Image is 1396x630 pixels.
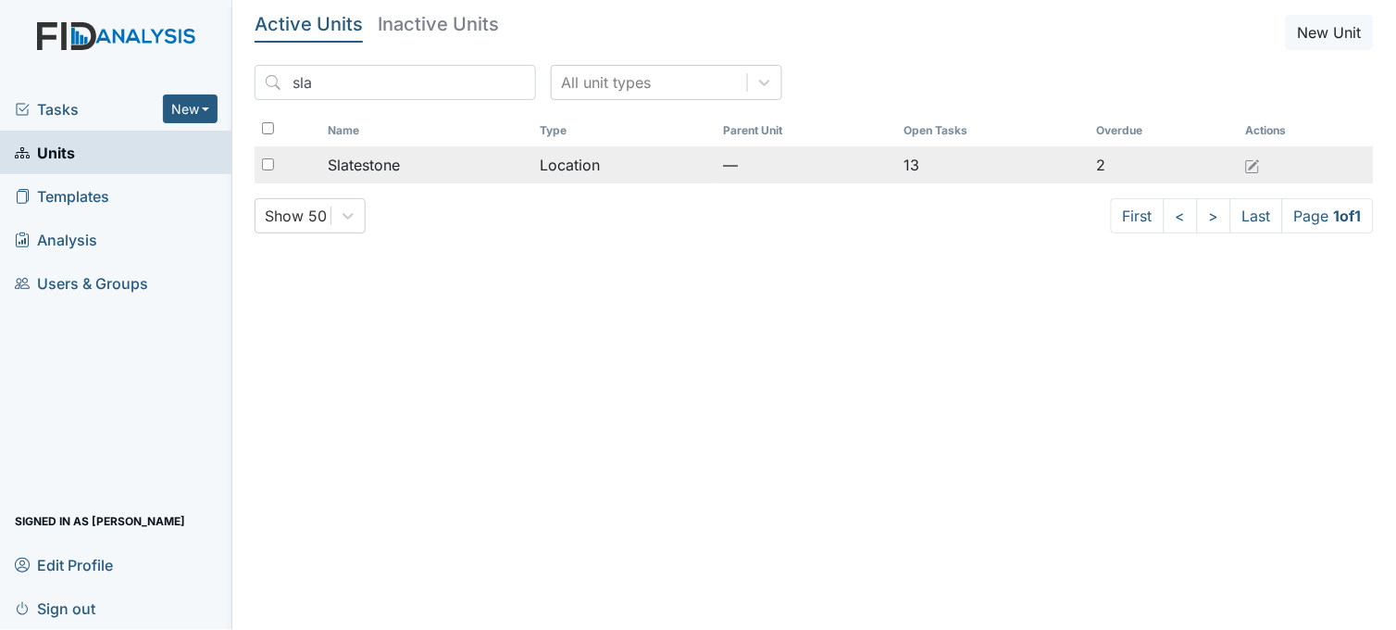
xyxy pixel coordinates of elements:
[15,269,148,297] span: Users & Groups
[897,115,1090,146] th: Toggle SortBy
[1238,115,1330,146] th: Actions
[15,594,95,623] span: Sign out
[262,122,274,134] input: Toggle All Rows Selected
[1334,207,1362,225] strong: 1 of 1
[15,507,185,535] span: Signed in as [PERSON_NAME]
[1282,198,1374,233] span: Page
[716,115,896,146] th: Toggle SortBy
[15,182,109,210] span: Templates
[378,15,499,33] h5: Inactive Units
[533,115,717,146] th: Toggle SortBy
[1245,154,1260,176] a: Edit
[320,115,533,146] th: Toggle SortBy
[15,98,163,120] a: Tasks
[328,154,400,176] span: Slatestone
[255,15,363,33] h5: Active Units
[1286,15,1374,50] button: New Unit
[716,146,896,183] td: —
[561,71,651,94] div: All unit types
[1197,198,1231,233] a: >
[533,146,717,183] td: Location
[1164,198,1198,233] a: <
[163,94,218,123] button: New
[1089,115,1238,146] th: Toggle SortBy
[897,146,1090,183] td: 13
[265,205,327,227] div: Show 50
[1089,146,1238,183] td: 2
[1111,198,1374,233] nav: task-pagination
[1111,198,1165,233] a: First
[255,65,536,100] input: Search...
[15,550,113,579] span: Edit Profile
[15,138,75,167] span: Units
[15,225,97,254] span: Analysis
[1230,198,1283,233] a: Last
